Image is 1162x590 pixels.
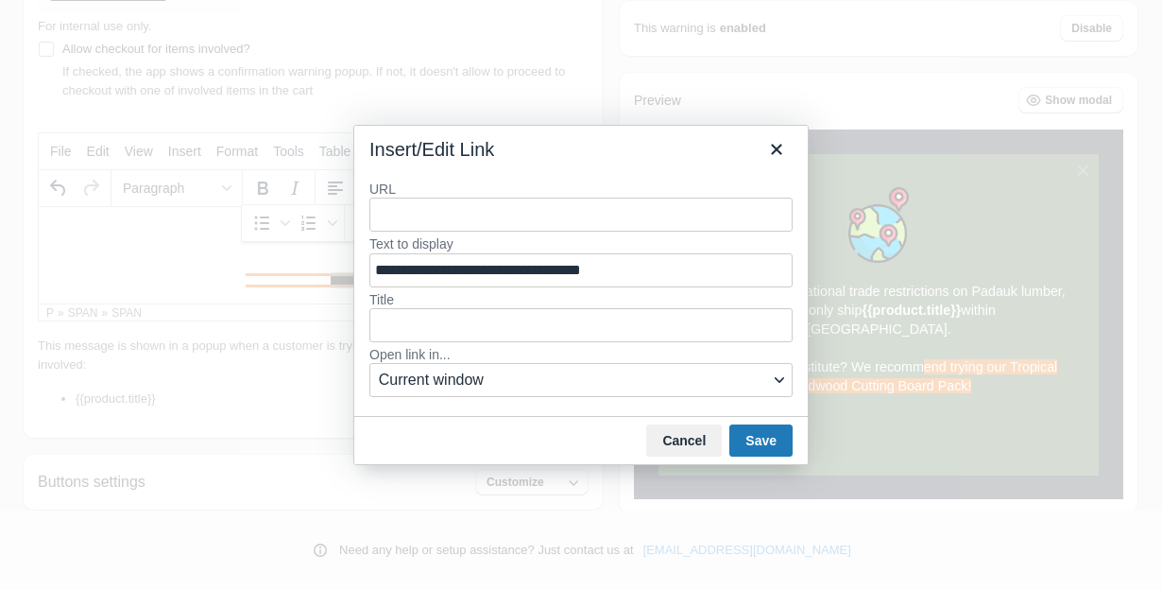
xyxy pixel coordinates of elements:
button: Open link in... [369,363,793,397]
label: Open link in... [369,346,793,363]
label: Title [369,291,793,308]
button: Cancel [646,425,722,457]
div: Insert/Edit Link [369,137,494,162]
button: Save [729,425,793,457]
button: Close [760,133,793,165]
span: Current window [379,369,769,391]
label: Text to display [369,235,793,252]
label: URL [369,181,793,198]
